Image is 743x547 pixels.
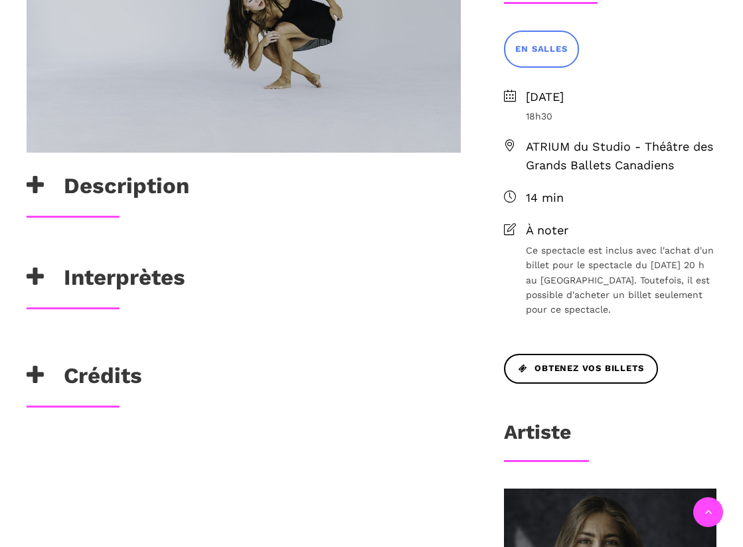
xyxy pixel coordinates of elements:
a: En salles [504,31,578,67]
span: ATRIUM du Studio - Théâtre des Grands Ballets Canadiens [526,137,716,176]
h3: Artiste [504,420,571,453]
h3: Description [27,173,189,206]
span: Obtenez vos billets [519,362,643,376]
span: En salles [515,42,567,56]
span: 18h30 [526,109,716,123]
span: 14 min [526,189,716,208]
h3: Interprètes [27,264,185,297]
h3: Crédits [27,362,142,396]
span: Ce spectacle est inclus avec l'achat d'un billet pour le spectacle du [DATE] 20 h au [GEOGRAPHIC_... [526,243,716,317]
span: [DATE] [526,88,716,107]
a: Obtenez vos billets [504,354,658,384]
span: À noter [526,221,716,240]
